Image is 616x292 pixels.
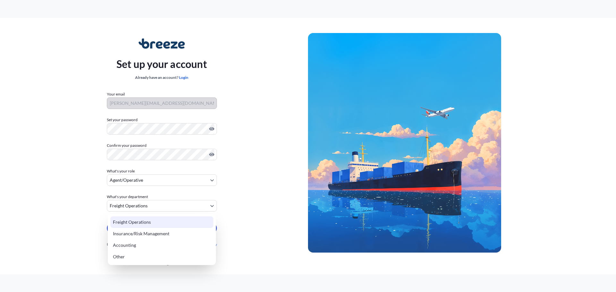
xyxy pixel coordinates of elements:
input: Your email address [107,97,217,109]
img: Breeze [139,38,185,49]
p: Set up your account [116,56,207,72]
span: What's your role [107,168,135,174]
button: Activate My Account [107,223,217,233]
div: Accounting [110,239,213,251]
div: Insurance/Risk Management [110,228,213,239]
a: Privacy Policy [197,242,217,246]
button: Show password [209,126,214,131]
label: Your email [107,91,125,97]
div: Already have an account? [116,74,207,81]
a: Login [179,75,188,80]
button: Agent/Operative [107,174,217,186]
div: Freight Operations [110,216,213,228]
span: Freight Operations [110,203,148,209]
div: © 2025 Breeze. All rights reserved. [15,260,308,267]
span: What's your department [107,194,148,200]
label: Set your password [107,117,217,123]
img: Ship illustration [308,33,501,252]
button: Freight Operations [107,200,217,212]
button: Show password [209,152,214,157]
div: By clicking "Activate My Account" I agree to the & [107,241,217,247]
div: Other [110,251,213,263]
label: Confirm your password [107,142,217,149]
span: Agent/Operative [110,177,143,183]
